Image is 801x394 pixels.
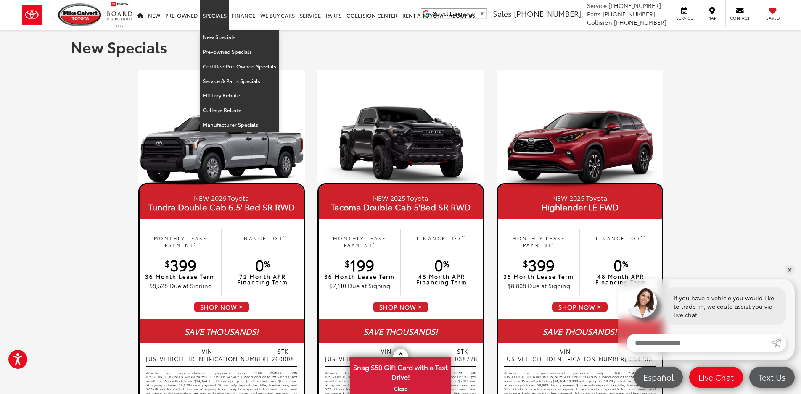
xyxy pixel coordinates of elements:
[443,257,449,269] sup: %
[584,274,658,285] p: 48 Month APR Financing Term
[587,18,612,26] span: Collision
[749,367,795,388] a: Text Us
[146,202,297,211] span: Tundra Double Cab 6.5' Bed SR RWD
[613,254,628,275] span: 0
[551,301,608,313] span: SHOP NOW
[675,15,694,21] span: Service
[146,347,269,362] span: VIN [US_VEHICLE_IDENTIFICATION_NUMBER]
[200,118,279,132] a: Manufacturer Specials
[351,358,450,384] span: Snag $50 Gift Card with a Test Drive!
[497,105,663,189] img: 25_Highlander_XLE_Ruby_Red_Pearl_Left
[504,202,656,211] span: Highlander LE FWD
[771,334,786,352] a: Submit
[627,334,771,352] input: Enter your message
[665,287,786,325] div: If you have a vehicle you would like to trade-in, we could assist you via live chat!
[226,235,299,249] p: FINANCE FOR
[514,8,581,19] span: [PHONE_NUMBER]
[694,372,738,382] span: Live Chat
[689,367,743,388] a: Live Chat
[200,88,279,103] a: Military Rebate
[502,274,576,279] p: 36 Month Lease Term
[319,319,483,343] div: SAVE THOUSANDS!
[405,274,478,285] p: 48 Month APR Financing Term
[622,257,628,269] sup: %
[200,74,279,89] a: Service & Parts Specials
[200,45,279,59] a: Pre-owned Specials
[200,59,279,74] a: Certified Pre-Owned Specials
[614,18,666,26] span: [PHONE_NUMBER]
[703,15,721,21] span: Map
[405,235,478,249] p: FINANCE FOR
[317,105,484,189] img: 25_Tacoma_TRD_Pro_Black_Right
[523,254,555,275] span: 399
[146,193,297,202] small: NEW 2026 Toyota
[434,254,449,275] span: 0
[587,10,601,18] span: Parts
[608,1,661,10] span: [PHONE_NUMBER]
[226,274,299,285] p: 72 Month APR Financing Term
[317,70,484,183] img: 19_1757020322.jpg
[764,15,782,21] span: Saved
[165,257,170,269] sup: $
[325,347,448,362] span: VIN [US_VEHICLE_IDENTIFICATION_NUMBER]
[584,235,658,249] p: FINANCE FOR
[58,3,103,26] img: Mike Calvert Toyota
[269,347,297,362] span: STK 260008
[323,274,397,279] p: 36 Month Lease Term
[200,103,279,118] a: College Rebate
[627,287,657,318] img: Agent profile photo
[264,257,270,269] sup: %
[165,254,196,275] span: 399
[730,15,750,21] span: Contact
[71,38,731,55] h1: New Specials
[138,105,305,189] img: 26_Tundra_SR_Double_Cab_6.5_Bed_Celestial_Silver_Metallic_Left
[504,347,627,362] span: VIN [US_VEHICLE_IDENTIFICATION_NUMBER]
[193,301,250,313] span: SHOP NOW
[523,257,528,269] sup: $
[754,372,790,382] span: Text Us
[502,235,576,249] p: MONTHLY LEASE PAYMENT
[144,235,217,249] p: MONTHLY LEASE PAYMENT
[323,281,397,290] p: $7,110 Due at Signing
[479,11,485,17] span: ▼
[502,281,576,290] p: $8,808 Due at Signing
[138,70,305,183] img: 19_1757020322.jpg
[448,347,478,362] span: STK ST038778
[372,301,429,313] span: SHOP NOW
[634,367,683,388] a: Español
[493,8,512,19] span: Sales
[603,10,655,18] span: [PHONE_NUMBER]
[255,254,270,275] span: 0
[345,254,374,275] span: 199
[144,281,217,290] p: $8,528 Due at Signing
[504,193,656,202] small: NEW 2025 Toyota
[200,30,279,45] a: New Specials
[325,193,476,202] small: NEW 2025 Toyota
[325,202,476,211] span: Tacoma Double Cab 5'Bed SR RWD
[498,319,662,343] div: SAVE THOUSANDS!
[140,319,304,343] div: SAVE THOUSANDS!
[497,70,663,183] img: 19_1757020322.jpg
[639,372,678,382] span: Español
[345,257,350,269] sup: $
[323,235,397,249] p: MONTHLY LEASE PAYMENT
[587,1,607,10] span: Service
[144,274,217,279] p: 36 Month Lease Term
